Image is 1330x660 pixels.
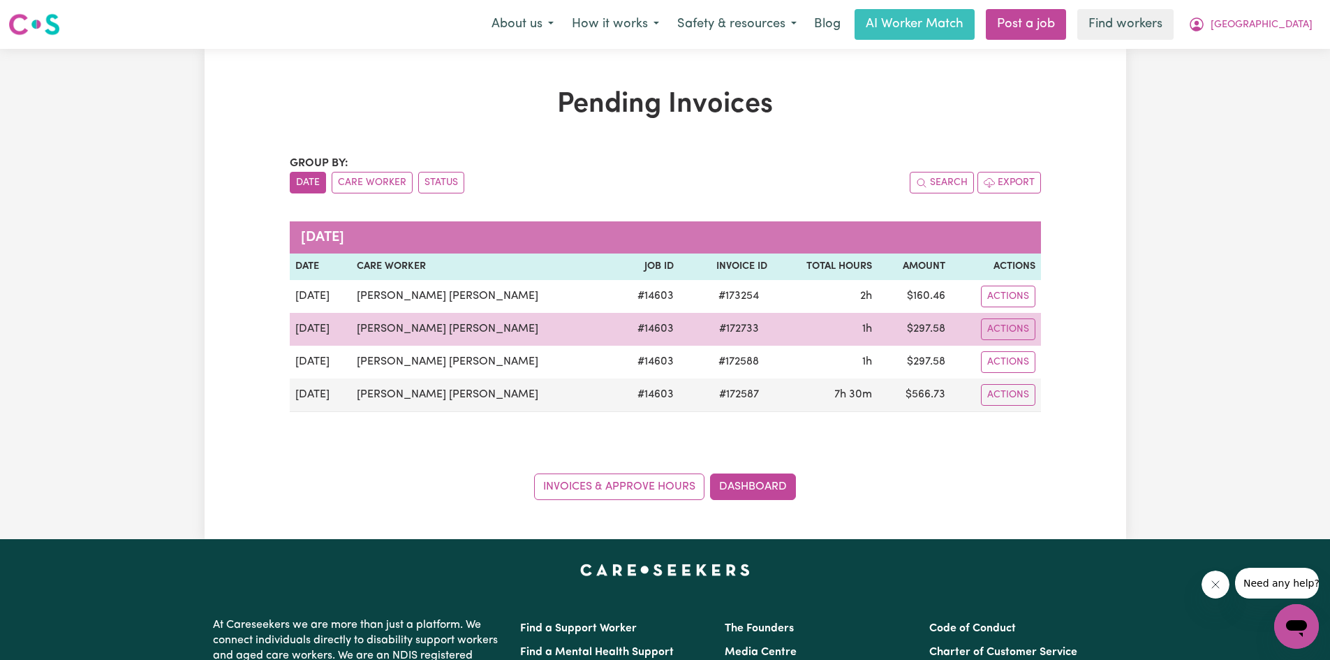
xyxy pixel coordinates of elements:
iframe: Message from company [1235,568,1319,599]
button: About us [482,10,563,39]
span: 2 hours [860,291,872,302]
td: $ 566.73 [878,379,951,412]
span: Group by: [290,158,348,169]
th: Actions [951,254,1040,280]
th: Total Hours [773,254,878,280]
a: Careseekers home page [580,564,750,575]
td: $ 297.58 [878,346,951,379]
a: Dashboard [710,474,796,500]
a: Code of Conduct [929,623,1016,634]
a: The Founders [725,623,794,634]
button: Actions [981,286,1035,307]
a: Invoices & Approve Hours [534,474,704,500]
td: [DATE] [290,379,352,412]
button: Actions [981,384,1035,406]
a: Blog [806,9,849,40]
span: # 173254 [710,288,767,305]
td: # 14603 [614,379,679,412]
a: AI Worker Match [855,9,975,40]
button: Export [977,172,1041,193]
span: [GEOGRAPHIC_DATA] [1211,17,1313,33]
iframe: Button to launch messaging window [1274,604,1319,649]
button: sort invoices by care worker [332,172,413,193]
a: Find a Support Worker [520,623,637,634]
h1: Pending Invoices [290,88,1041,122]
td: # 14603 [614,313,679,346]
caption: [DATE] [290,221,1041,254]
th: Invoice ID [679,254,773,280]
td: [DATE] [290,280,352,313]
td: # 14603 [614,280,679,313]
button: Actions [981,318,1035,340]
th: Job ID [614,254,679,280]
button: sort invoices by date [290,172,326,193]
button: Safety & resources [668,10,806,39]
button: Search [910,172,974,193]
td: [PERSON_NAME] [PERSON_NAME] [351,313,614,346]
span: # 172588 [710,353,767,370]
img: Careseekers logo [8,12,60,37]
td: [PERSON_NAME] [PERSON_NAME] [351,280,614,313]
td: [PERSON_NAME] [PERSON_NAME] [351,379,614,412]
span: # 172587 [711,386,767,403]
th: Care Worker [351,254,614,280]
td: $ 297.58 [878,313,951,346]
a: Charter of Customer Service [929,647,1077,658]
button: sort invoices by paid status [418,172,464,193]
a: Find workers [1077,9,1174,40]
th: Amount [878,254,951,280]
span: Need any help? [8,10,84,21]
td: [DATE] [290,313,352,346]
a: Post a job [986,9,1066,40]
button: Actions [981,351,1035,373]
span: 1 hour [862,323,872,335]
span: # 172733 [711,321,767,337]
td: $ 160.46 [878,280,951,313]
span: 7 hours 30 minutes [834,389,872,400]
td: # 14603 [614,346,679,379]
a: Careseekers logo [8,8,60,41]
button: My Account [1179,10,1322,39]
th: Date [290,254,352,280]
td: [PERSON_NAME] [PERSON_NAME] [351,346,614,379]
td: [DATE] [290,346,352,379]
iframe: Close message [1202,571,1229,599]
a: Media Centre [725,647,797,658]
span: 1 hour [862,356,872,367]
button: How it works [563,10,668,39]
